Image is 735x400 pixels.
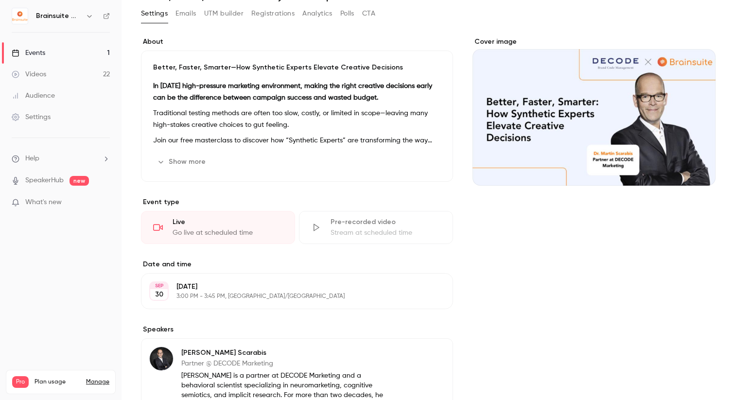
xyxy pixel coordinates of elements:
[204,6,244,21] button: UTM builder
[12,154,110,164] li: help-dropdown-opener
[472,37,716,47] label: Cover image
[35,378,80,386] span: Plan usage
[141,37,453,47] label: About
[36,11,82,21] h6: Brainsuite Webinars
[141,260,453,269] label: Date and time
[12,112,51,122] div: Settings
[181,348,390,358] p: [PERSON_NAME] Scarabis
[472,37,716,186] section: Cover image
[153,107,441,131] p: Traditional testing methods are often too slow, costly, or limited in scope—leaving many high-sta...
[302,6,332,21] button: Analytics
[141,325,453,334] label: Speakers
[173,217,283,227] div: Live
[70,176,89,186] span: new
[175,6,196,21] button: Emails
[153,154,211,170] button: Show more
[176,282,402,292] p: [DATE]
[12,48,45,58] div: Events
[153,135,441,146] p: Join our free masterclass to discover how “Synthetic Experts” are transforming the way brand and ...
[12,8,28,24] img: Brainsuite Webinars
[150,347,173,370] img: Dr. Martin Scarabis
[86,378,109,386] a: Manage
[12,70,46,79] div: Videos
[25,175,64,186] a: SpeakerHub
[12,91,55,101] div: Audience
[141,211,295,244] div: LiveGo live at scheduled time
[181,359,390,368] p: Partner @ DECODE Marketing
[173,228,283,238] div: Go live at scheduled time
[299,211,453,244] div: Pre-recorded videoStream at scheduled time
[331,228,441,238] div: Stream at scheduled time
[141,197,453,207] p: Event type
[12,376,29,388] span: Pro
[331,217,441,227] div: Pre-recorded video
[153,83,432,101] strong: In [DATE] high-pressure marketing environment, making the right creative decisions early can be t...
[150,282,168,289] div: SEP
[362,6,375,21] button: CTA
[340,6,354,21] button: Polls
[153,63,441,72] p: Better, Faster, Smarter—How Synthetic Experts Elevate Creative Decisions
[141,6,168,21] button: Settings
[25,154,39,164] span: Help
[176,293,402,300] p: 3:00 PM - 3:45 PM, [GEOGRAPHIC_DATA]/[GEOGRAPHIC_DATA]
[155,290,163,299] p: 30
[251,6,295,21] button: Registrations
[25,197,62,208] span: What's new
